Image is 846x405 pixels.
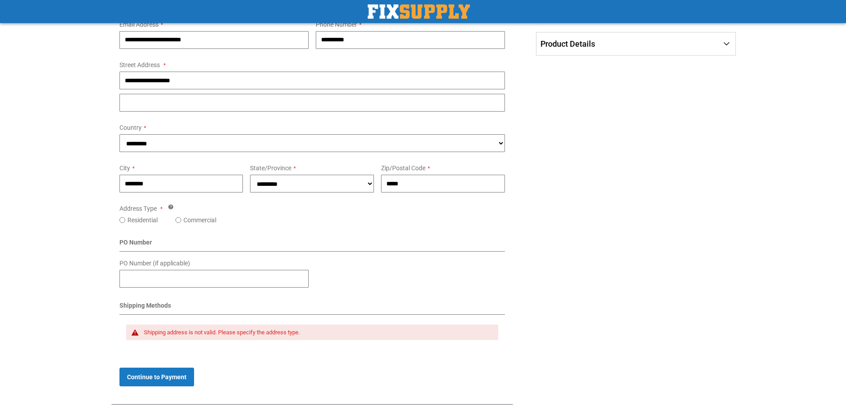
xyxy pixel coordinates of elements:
[119,205,157,212] span: Address Type
[119,238,505,252] div: PO Number
[119,164,130,172] span: City
[119,260,190,267] span: PO Number (if applicable)
[119,368,194,386] button: Continue to Payment
[119,124,142,131] span: Country
[183,216,216,225] label: Commercial
[316,21,357,28] span: Phone Number
[368,4,470,19] a: store logo
[119,21,159,28] span: Email Address
[368,4,470,19] img: Fix Industrial Supply
[119,301,505,315] div: Shipping Methods
[144,329,490,336] div: Shipping address is not valid. Please specify the address type.
[540,39,595,48] span: Product Details
[250,164,291,172] span: State/Province
[127,216,158,225] label: Residential
[119,61,160,68] span: Street Address
[381,164,425,172] span: Zip/Postal Code
[127,373,187,381] span: Continue to Payment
